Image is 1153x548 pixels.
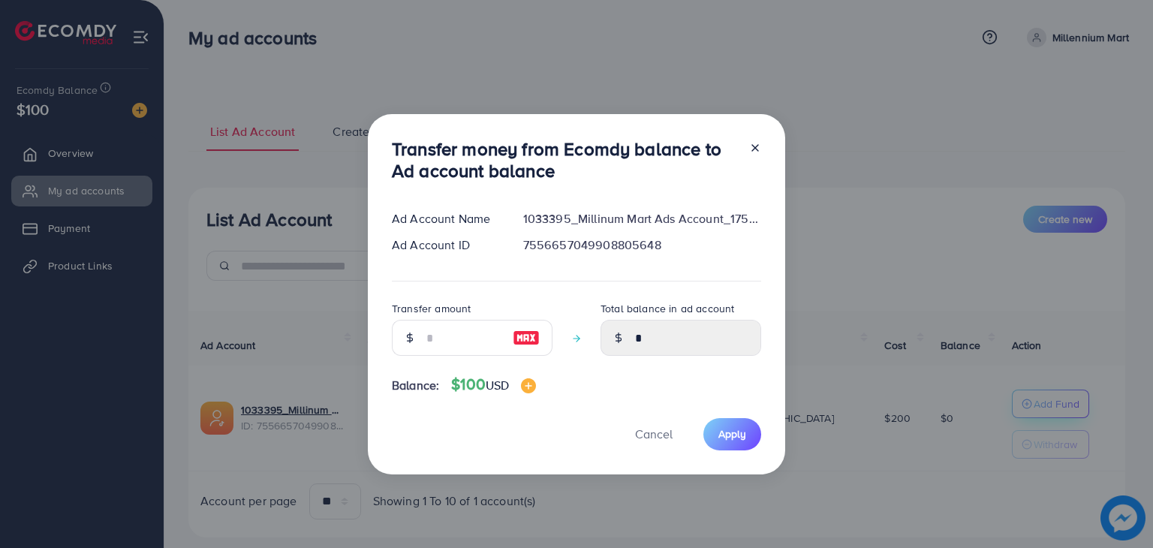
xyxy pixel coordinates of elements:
span: Balance: [392,377,439,394]
div: Ad Account Name [380,210,511,227]
label: Total balance in ad account [601,301,734,316]
label: Transfer amount [392,301,471,316]
img: image [521,378,536,393]
img: image [513,329,540,347]
button: Cancel [616,418,691,450]
h4: $100 [451,375,536,394]
span: USD [486,377,509,393]
div: 1033395_Millinum Mart Ads Account_1759421363871 [511,210,773,227]
div: Ad Account ID [380,236,511,254]
div: 7556657049908805648 [511,236,773,254]
button: Apply [703,418,761,450]
span: Apply [718,426,746,441]
h3: Transfer money from Ecomdy balance to Ad account balance [392,138,737,182]
span: Cancel [635,426,673,442]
